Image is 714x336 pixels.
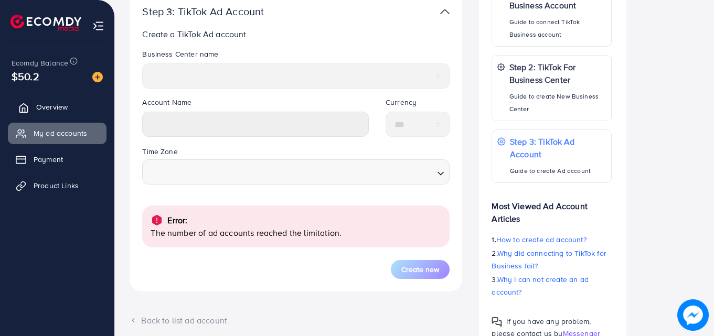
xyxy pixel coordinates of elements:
span: Ecomdy Balance [12,58,68,68]
p: Guide to connect TikTok Business account [509,16,606,41]
label: Time Zone [142,146,177,157]
a: My ad accounts [8,123,106,144]
p: Step 2: TikTok For Business Center [509,61,606,86]
p: Step 3: TikTok Ad Account [510,135,606,160]
p: Step 3: TikTok Ad Account [142,5,342,18]
span: $50.2 [12,69,39,84]
img: menu [92,20,104,32]
p: 3. [492,273,611,298]
a: Overview [8,96,106,117]
p: Guide to create Ad account [510,165,606,177]
img: Popup guide [492,317,502,327]
span: Payment [34,154,63,165]
img: image [92,72,103,82]
span: Create new [401,264,439,275]
div: Back to list ad account [130,315,462,327]
input: Search for option [147,162,433,181]
p: Create a TikTok Ad account [142,28,450,40]
img: TikTok partner [440,4,450,19]
p: Error: [167,214,187,226]
a: Payment [8,149,106,170]
span: Why did connecting to TikTok for Business fail? [492,248,606,271]
legend: Business Center name [142,49,450,63]
legend: Account Name [142,97,369,112]
p: The number of ad accounts reached the limitation. [151,226,441,239]
span: My ad accounts [34,128,87,138]
legend: Currency [386,97,450,112]
span: How to create ad account? [496,234,587,245]
div: Search for option [142,159,450,185]
a: Product Links [8,175,106,196]
p: Most Viewed Ad Account Articles [492,191,611,225]
p: Guide to create New Business Center [509,90,606,115]
span: Why I can not create an ad account? [492,274,589,297]
button: Create new [391,260,450,279]
p: 2. [492,247,611,272]
img: alert [151,214,163,226]
span: Overview [36,102,68,112]
img: logo [10,15,81,31]
img: image [677,299,709,331]
p: 1. [492,233,611,246]
span: Product Links [34,180,79,191]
